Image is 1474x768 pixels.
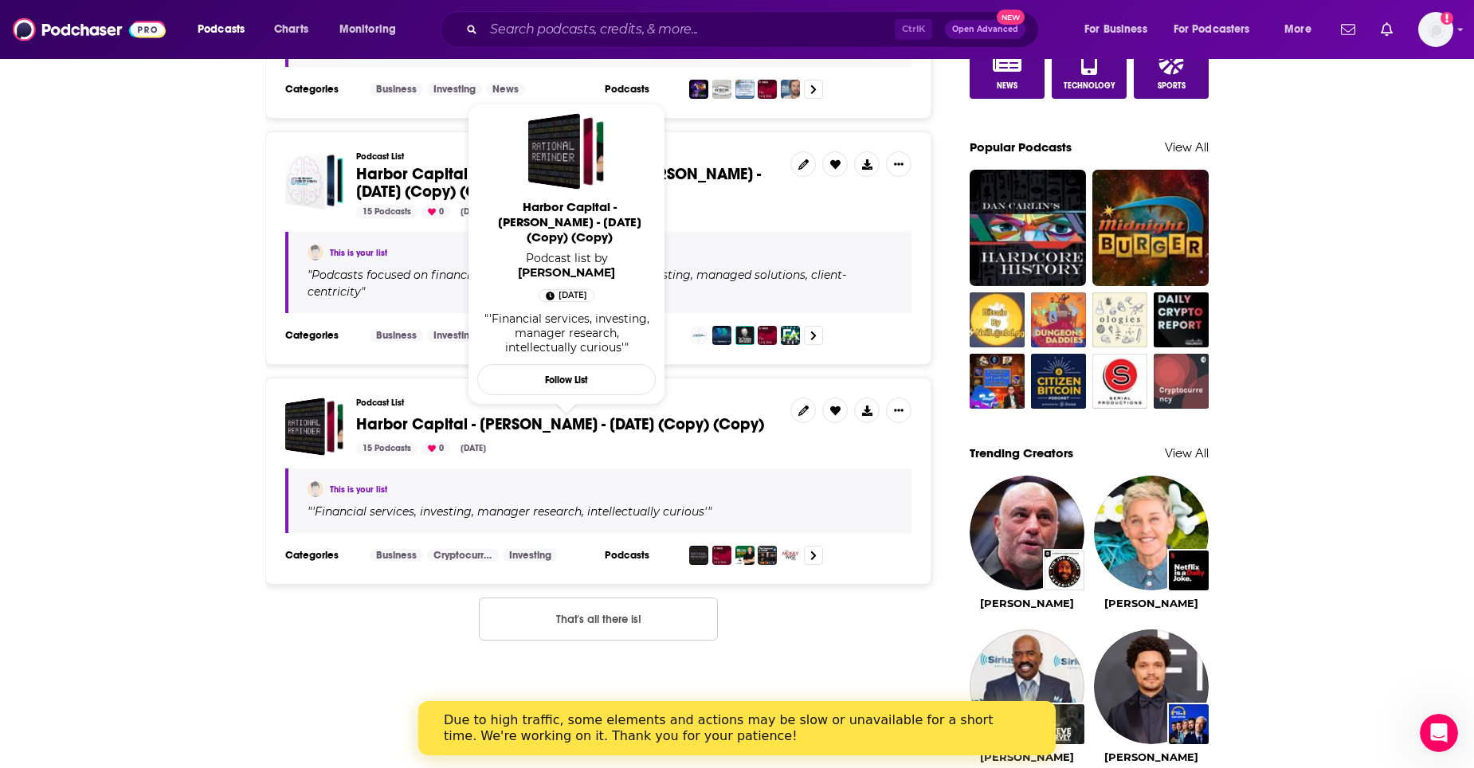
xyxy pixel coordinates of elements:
img: Steve Harvey [970,629,1084,744]
img: Ologies with Alie Ward [1092,292,1147,347]
span: News [997,81,1017,91]
input: Search podcasts, credits, & more... [484,17,895,42]
a: Business [370,549,423,562]
span: [DATE] [559,288,587,304]
button: Follow List [477,364,656,395]
img: The Compound and Friends [758,546,777,565]
h3: Categories [285,549,357,562]
span: Ctrl K [895,19,932,40]
span: Harbor Capital - Kristof Gleich - March 27, 2025 (Copy) (Copy) [528,113,605,190]
a: Investing [427,83,482,96]
span: Open Advanced [952,25,1018,33]
img: Ellen DeGeneres [1094,476,1209,590]
h3: Podcast List [356,398,778,408]
button: open menu [328,17,417,42]
a: Aoife McGlade [308,245,323,261]
a: Show notifications dropdown [1335,16,1362,43]
a: Aoife McGlade [518,265,615,280]
img: The Moneywise Guys [781,546,800,565]
a: Technology [1052,45,1127,99]
img: On The Tape with Danny Moses [712,80,731,99]
h3: Categories [285,83,357,96]
h3: Podcast List [356,151,778,162]
a: News [970,45,1045,99]
a: Investing [503,549,558,562]
a: Steve Harvey [980,750,1074,763]
a: Popular Podcasts [970,139,1072,155]
a: May 15th, 2025 [539,289,594,302]
a: Harbor Capital - Kristof Gleich - March 27, 2025 (Copy) (Copy) [285,398,343,456]
a: NFT and Chill [970,354,1025,409]
span: For Business [1084,18,1147,41]
span: Sports [1158,81,1186,91]
img: Daily Crypto Report [1154,292,1209,347]
span: More [1284,18,1311,41]
button: open menu [1273,17,1331,42]
button: Show More Button [886,398,911,423]
img: The Perfect RIA [712,326,731,345]
a: Charts [264,17,318,42]
div: 0 [421,441,450,456]
h3: Categories [285,329,357,342]
h3: Podcasts [605,549,676,562]
a: News [486,83,525,96]
span: Monitoring [339,18,396,41]
img: Serial [1092,354,1147,409]
button: Open AdvancedNew [945,20,1025,39]
img: The Long View [758,326,777,345]
a: Sports [1134,45,1209,99]
span: Logged in as aoifemcg [1418,12,1453,47]
a: This is your list [330,248,387,258]
img: Odd Lots [689,80,708,99]
img: The Long View [758,80,777,99]
img: Dan Carlin's Hardcore History [970,170,1086,286]
span: Charts [274,18,308,41]
img: Dungeons and Daddies [1031,292,1086,347]
a: Business [370,83,423,96]
iframe: Intercom live chat banner [418,701,1056,755]
img: The Meb Faber Show - Better Investing [781,80,800,99]
img: Netflix Is A Daily Joke [1169,551,1209,590]
img: Macro Voices [735,80,755,99]
img: Top Traders Unplugged [735,326,755,345]
a: View All [1165,445,1209,460]
a: Best of The Steve Harvey Morning Show [1045,704,1084,744]
div: [DATE] [454,441,492,456]
div: Search podcasts, credits, & more... [455,11,1054,48]
a: Harbor Capital - Saumen Chattopadhyay - April 8, 2025 (Copy) (Copy) [285,151,343,210]
span: " " [308,268,846,299]
a: The Daily Show: Ears Edition [1169,704,1209,744]
div: 15 Podcasts [356,441,418,456]
img: User Profile [1418,12,1453,47]
img: The Human Side of Money [689,326,708,345]
button: Show profile menu [1418,12,1453,47]
img: Podchaser - Follow, Share and Rate Podcasts [13,14,166,45]
img: The Rational Reminder Podcast [689,546,708,565]
span: Technology [1064,81,1115,91]
img: The Joe Rogan Experience [1045,551,1084,590]
img: Midnight Burger [1092,170,1209,286]
img: Joe Rogan [970,476,1084,590]
button: open menu [1073,17,1167,42]
div: [DATE] [454,205,492,219]
a: Harbor Capital - [PERSON_NAME] - [DATE] (Copy) (Copy) [356,416,764,433]
a: Trending Creators [970,445,1073,460]
img: Citizen Bitcoin [1031,354,1086,409]
span: Harbor Capital - [PERSON_NAME] - [DATE] (Copy) (Copy) [480,199,659,245]
img: Aoife McGlade [308,481,323,497]
img: Bitcoin [970,292,1025,347]
span: For Podcasters [1174,18,1250,41]
span: Harbor Capital - [GEOGRAPHIC_DATA][PERSON_NAME] - [DATE] (Copy) (Copy) [356,164,761,202]
a: Harbor Capital - [GEOGRAPHIC_DATA][PERSON_NAME] - [DATE] (Copy) (Copy) [356,166,778,201]
button: open menu [1163,17,1273,42]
